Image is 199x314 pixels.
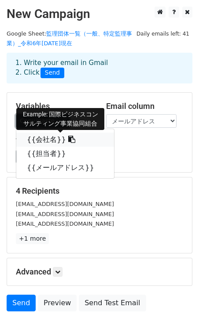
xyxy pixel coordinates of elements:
[16,161,114,175] a: {{メールアドレス}}
[155,272,199,314] iframe: Chat Widget
[38,295,77,311] a: Preview
[7,295,36,311] a: Send
[16,211,114,217] small: [EMAIL_ADDRESS][DOMAIN_NAME]
[133,29,192,39] span: Daily emails left: 41
[16,267,183,277] h5: Advanced
[9,58,190,78] div: 1. Write your email in Gmail 2. Click
[16,220,114,227] small: [EMAIL_ADDRESS][DOMAIN_NAME]
[16,201,114,207] small: [EMAIL_ADDRESS][DOMAIN_NAME]
[106,101,183,111] h5: Email column
[16,147,114,161] a: {{担当者}}
[41,68,64,78] span: Send
[16,114,70,128] a: Copy/paste...
[16,108,104,130] div: Example: 国際ビジネスコンサルティング事業協同組合
[16,133,114,147] a: {{会社名}}
[7,7,192,22] h2: New Campaign
[79,295,146,311] a: Send Test Email
[16,233,49,244] a: +1 more
[7,30,132,47] small: Google Sheet:
[7,30,132,47] a: 監理団体一覧（一般、特定監理事業）_令和6年[DATE]現在
[16,101,93,111] h5: Variables
[133,30,192,37] a: Daily emails left: 41
[16,186,183,196] h5: 4 Recipients
[155,272,199,314] div: チャットウィジェット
